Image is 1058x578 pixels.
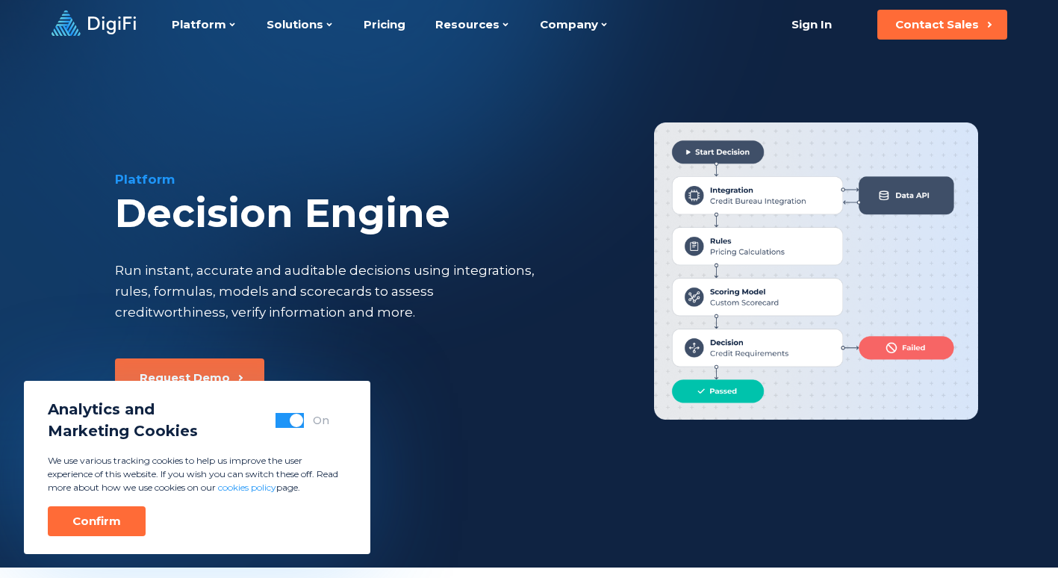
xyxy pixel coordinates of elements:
[115,358,264,397] button: Request Demo
[313,413,329,428] div: On
[115,191,607,236] div: Decision Engine
[48,454,346,494] p: We use various tracking cookies to help us improve the user experience of this website. If you wi...
[115,170,607,188] div: Platform
[140,370,230,385] div: Request Demo
[48,420,198,442] span: Marketing Cookies
[48,506,146,536] button: Confirm
[115,260,539,323] div: Run instant, accurate and auditable decisions using integrations, rules, formulas, models and sco...
[895,17,979,32] div: Contact Sales
[48,399,198,420] span: Analytics and
[774,10,850,40] a: Sign In
[877,10,1007,40] button: Contact Sales
[72,514,121,529] div: Confirm
[218,482,276,493] a: cookies policy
